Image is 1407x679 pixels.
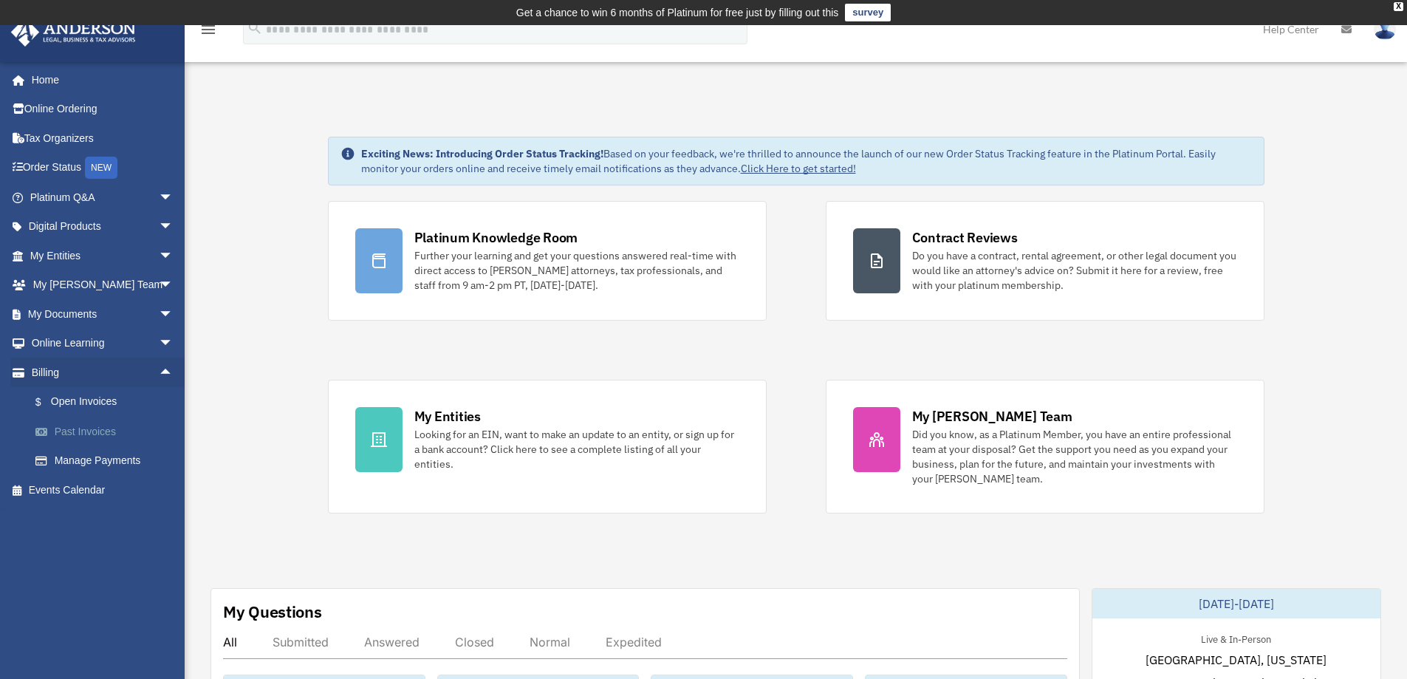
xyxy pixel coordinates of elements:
[21,387,196,417] a: $Open Invoices
[247,20,263,36] i: search
[10,123,196,153] a: Tax Organizers
[223,635,237,649] div: All
[159,358,188,388] span: arrow_drop_up
[361,147,603,160] strong: Exciting News: Introducing Order Status Tracking!
[912,407,1072,426] div: My [PERSON_NAME] Team
[516,4,839,21] div: Get a chance to win 6 months of Platinum for free just by filling out this
[159,329,188,359] span: arrow_drop_down
[199,21,217,38] i: menu
[414,427,739,471] div: Looking for an EIN, want to make an update to an entity, or sign up for a bank account? Click her...
[530,635,570,649] div: Normal
[21,446,196,476] a: Manage Payments
[1189,630,1283,646] div: Live & In-Person
[845,4,891,21] a: survey
[328,201,767,321] a: Platinum Knowledge Room Further your learning and get your questions answered real-time with dire...
[912,427,1237,486] div: Did you know, as a Platinum Member, you have an entire professional team at your disposal? Get th...
[159,212,188,242] span: arrow_drop_down
[10,153,196,183] a: Order StatusNEW
[159,299,188,330] span: arrow_drop_down
[10,299,196,329] a: My Documentsarrow_drop_down
[10,358,196,387] a: Billingarrow_drop_up
[364,635,420,649] div: Answered
[10,182,196,212] a: Platinum Q&Aarrow_drop_down
[21,417,196,446] a: Past Invoices
[7,18,140,47] img: Anderson Advisors Platinum Portal
[826,201,1264,321] a: Contract Reviews Do you have a contract, rental agreement, or other legal document you would like...
[1394,2,1403,11] div: close
[10,241,196,270] a: My Entitiesarrow_drop_down
[10,475,196,505] a: Events Calendar
[606,635,662,649] div: Expedited
[44,393,51,412] span: $
[414,248,739,293] div: Further your learning and get your questions answered real-time with direct access to [PERSON_NAM...
[85,157,117,179] div: NEW
[10,95,196,124] a: Online Ordering
[1374,18,1396,40] img: User Pic
[741,162,856,175] a: Click Here to get started!
[10,65,188,95] a: Home
[159,241,188,271] span: arrow_drop_down
[10,270,196,300] a: My [PERSON_NAME] Teamarrow_drop_down
[10,329,196,358] a: Online Learningarrow_drop_down
[159,182,188,213] span: arrow_drop_down
[273,635,329,649] div: Submitted
[1146,651,1326,669] span: [GEOGRAPHIC_DATA], [US_STATE]
[912,228,1018,247] div: Contract Reviews
[328,380,767,513] a: My Entities Looking for an EIN, want to make an update to an entity, or sign up for a bank accoun...
[223,601,322,623] div: My Questions
[826,380,1264,513] a: My [PERSON_NAME] Team Did you know, as a Platinum Member, you have an entire professional team at...
[414,228,578,247] div: Platinum Knowledge Room
[159,270,188,301] span: arrow_drop_down
[1092,589,1380,618] div: [DATE]-[DATE]
[10,212,196,242] a: Digital Productsarrow_drop_down
[414,407,481,426] div: My Entities
[455,635,494,649] div: Closed
[199,26,217,38] a: menu
[912,248,1237,293] div: Do you have a contract, rental agreement, or other legal document you would like an attorney's ad...
[361,146,1252,176] div: Based on your feedback, we're thrilled to announce the launch of our new Order Status Tracking fe...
